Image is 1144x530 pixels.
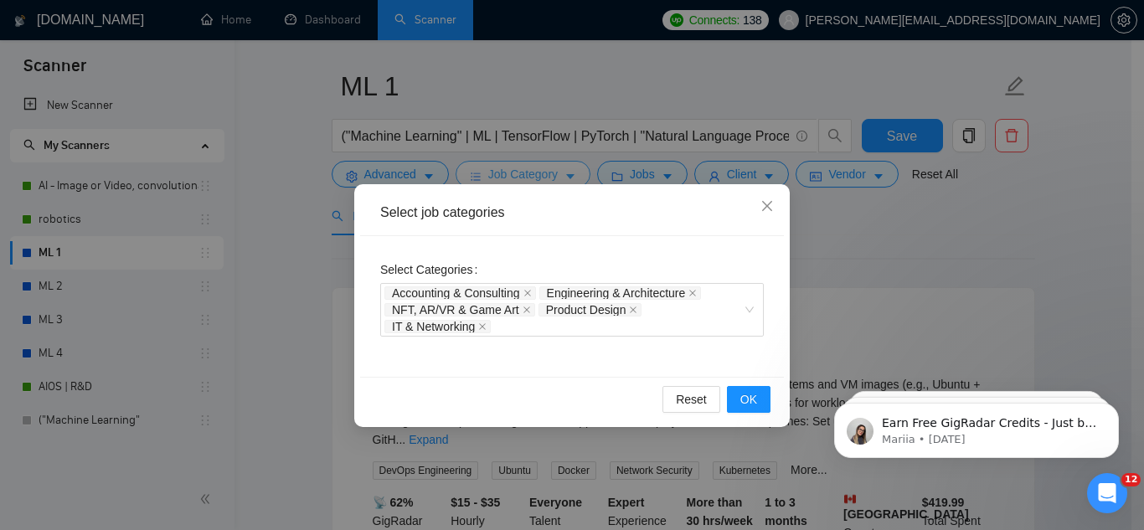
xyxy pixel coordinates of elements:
[384,320,491,333] span: IT & Networking
[384,286,536,300] span: Accounting & Consulting
[478,322,487,331] span: close
[629,306,637,314] span: close
[676,390,707,409] span: Reset
[546,304,626,316] span: Product Design
[33,119,301,204] p: Hi [PERSON_NAME][EMAIL_ADDRESS][PERSON_NAME] 👋
[380,256,484,283] label: Select Categories
[392,321,475,332] span: IT & Networking
[523,289,532,297] span: close
[539,303,642,316] span: Product Design
[24,316,311,349] button: Search for help
[392,304,519,316] span: NFT, AR/VR & Game Art
[111,376,223,443] button: Messages
[523,306,531,314] span: close
[34,363,281,398] div: ✅ How To: Connect your agency to [DOMAIN_NAME]
[288,27,318,57] div: Close
[760,199,774,213] span: close
[392,287,520,299] span: Accounting & Consulting
[662,386,720,413] button: Reset
[34,268,281,286] div: Ask a question
[211,27,245,60] img: Profile image for Valeriia
[547,287,686,299] span: Engineering & Architecture
[224,376,335,443] button: Help
[179,27,213,60] img: Profile image for Mariia
[17,254,318,300] div: Ask a question
[24,356,311,404] div: ✅ How To: Connect your agency to [DOMAIN_NAME]
[809,368,1144,485] iframe: Intercom notifications message
[33,32,60,59] img: logo
[1087,473,1127,513] iframe: Intercom live chat
[380,203,764,222] div: Select job categories
[34,324,136,342] span: Search for help
[243,27,276,60] img: Profile image for Oleksandr
[539,286,702,300] span: Engineering & Architecture
[139,418,197,430] span: Messages
[265,418,292,430] span: Help
[727,386,770,413] button: OK
[688,289,697,297] span: close
[745,184,790,229] button: Close
[37,418,75,430] span: Home
[740,390,757,409] span: OK
[1121,473,1141,486] span: 12
[384,303,535,316] span: NFT, AR/VR & Game Art
[33,204,301,233] p: How can we help?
